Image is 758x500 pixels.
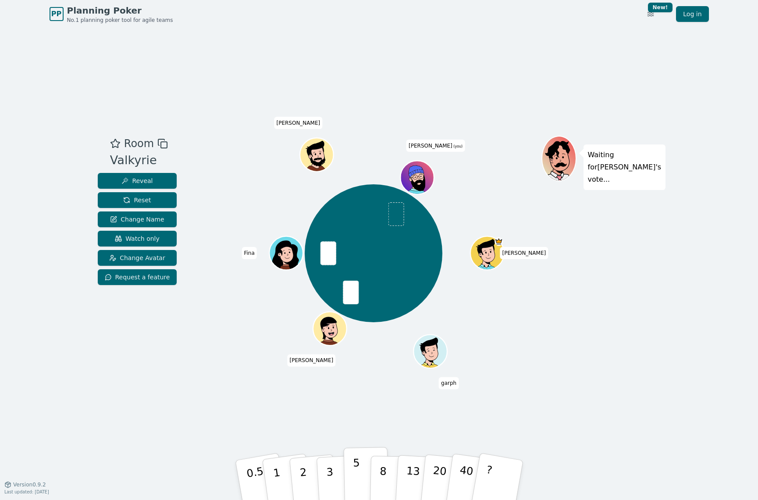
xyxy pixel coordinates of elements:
span: No.1 planning poker tool for agile teams [67,17,173,24]
a: Log in [676,6,708,22]
span: Change Name [110,215,164,224]
span: Click to change your name [500,247,548,259]
span: (you) [452,144,463,148]
button: Click to change your avatar [402,162,433,194]
button: Change Name [98,211,177,227]
div: New! [648,3,673,12]
button: New! [643,6,658,22]
button: Change Avatar [98,250,177,266]
span: Room [124,136,154,151]
span: Click to change your name [274,117,322,129]
span: Click to change your name [406,140,465,152]
p: Waiting for [PERSON_NAME] 's vote... [588,149,662,186]
span: Click to change your name [242,247,257,259]
div: Valkyrie [110,151,168,169]
button: Reset [98,192,177,208]
span: Reveal [121,176,153,185]
button: Watch only [98,231,177,246]
span: Request a feature [105,273,170,282]
span: Last updated: [DATE] [4,489,49,494]
button: Request a feature [98,269,177,285]
span: Click to change your name [287,355,335,367]
span: Planning Poker [67,4,173,17]
span: Reset [123,196,151,204]
a: PPPlanning PokerNo.1 planning poker tool for agile teams [50,4,173,24]
span: Click to change your name [439,377,459,390]
span: Change Avatar [109,254,165,262]
span: Version 0.9.2 [13,481,46,488]
span: PP [51,9,61,19]
span: Watch only [115,234,160,243]
button: Reveal [98,173,177,189]
button: Version0.9.2 [4,481,46,488]
button: Add as favourite [110,136,121,151]
span: Maanya is the host [495,237,503,246]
